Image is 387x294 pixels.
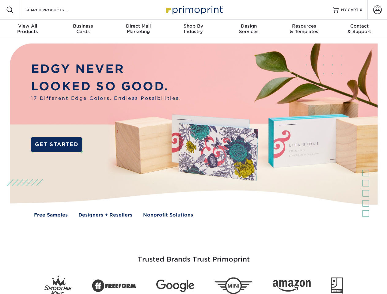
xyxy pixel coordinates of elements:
img: Goodwill [331,277,343,294]
div: & Support [332,23,387,34]
div: Marketing [111,23,166,34]
p: EDGY NEVER [31,60,181,78]
input: SEARCH PRODUCTS..... [25,6,85,13]
a: Designers + Resellers [78,212,132,219]
div: & Templates [276,23,332,34]
img: Google [156,280,194,292]
span: Direct Mail [111,23,166,29]
a: DesignServices [221,20,276,39]
a: Resources& Templates [276,20,332,39]
a: GET STARTED [31,137,82,152]
div: Industry [166,23,221,34]
div: Services [221,23,276,34]
a: Shop ByIndustry [166,20,221,39]
a: Free Samples [34,212,68,219]
img: Amazon [273,280,311,292]
span: 0 [360,8,362,12]
a: Contact& Support [332,20,387,39]
span: Design [221,23,276,29]
span: 17 Different Edge Colors. Endless Possibilities. [31,95,181,102]
span: MY CART [341,7,359,13]
span: Resources [276,23,332,29]
span: Shop By [166,23,221,29]
span: Contact [332,23,387,29]
div: Cards [55,23,110,34]
h3: Trusted Brands Trust Primoprint [14,241,373,271]
a: Direct MailMarketing [111,20,166,39]
span: Business [55,23,110,29]
a: Nonprofit Solutions [143,212,193,219]
img: Primoprint [163,3,224,16]
p: LOOKED SO GOOD. [31,78,181,95]
a: BusinessCards [55,20,110,39]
